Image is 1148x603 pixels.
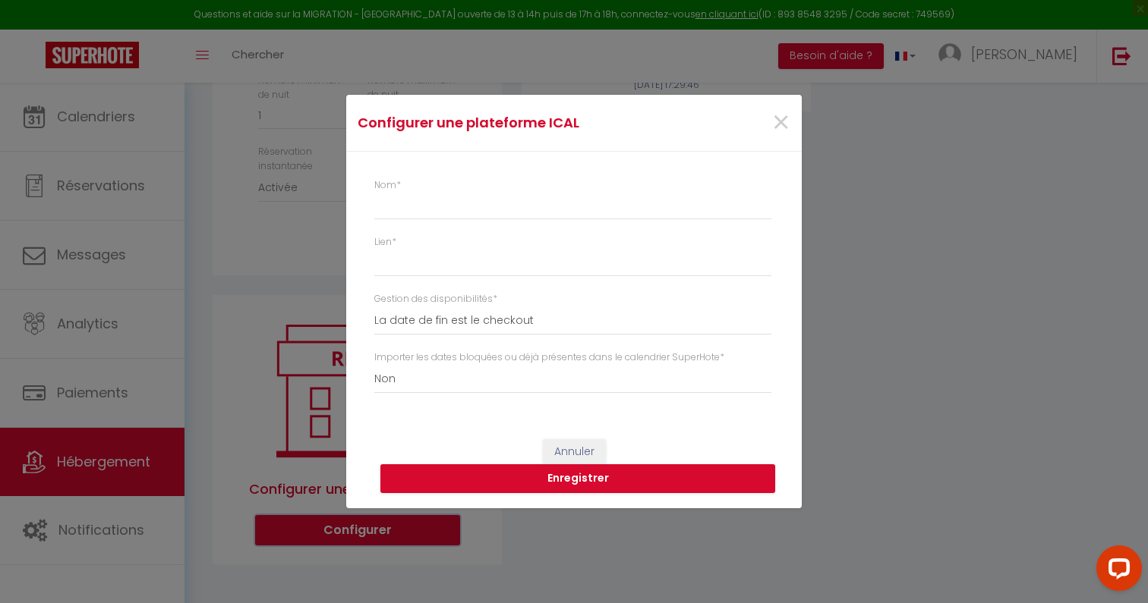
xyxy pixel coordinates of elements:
label: Importer les dates bloquées ou déjà présentes dans le calendrier SuperHote [374,350,724,365]
label: Lien [374,235,396,250]
button: Annuler [543,439,606,465]
button: Enregistrer [380,464,775,493]
button: Close [771,107,790,140]
label: Gestion des disponibilités [374,292,497,306]
iframe: LiveChat chat widget [1084,539,1148,603]
h4: Configurer une plateforme ICAL [358,112,639,133]
span: × [771,100,790,146]
label: Nom [374,178,401,193]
